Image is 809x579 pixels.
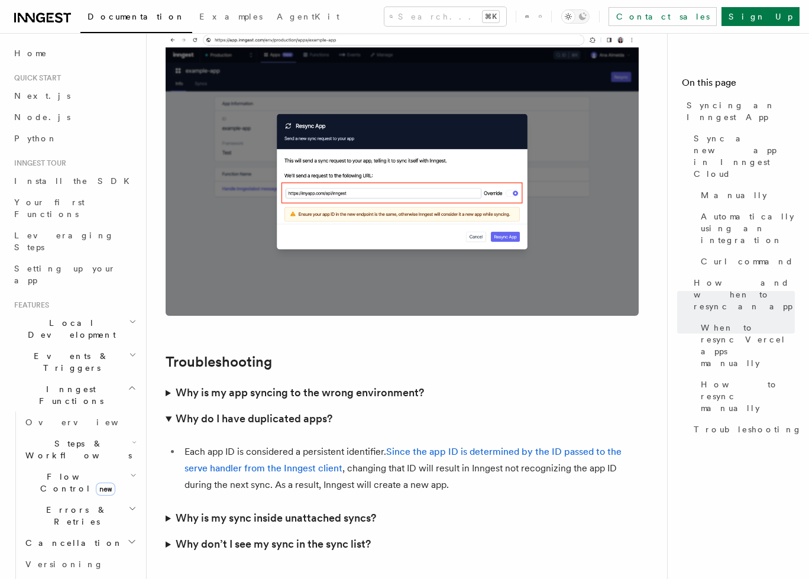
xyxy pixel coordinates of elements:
span: Inngest tour [9,159,66,168]
a: Node.js [9,106,139,128]
summary: Why do I have duplicated apps? [166,406,639,432]
button: Local Development [9,312,139,345]
summary: Why don’t I see my sync in the sync list? [166,531,639,557]
a: Contact sales [609,7,717,26]
span: Curl command [701,255,794,267]
button: Events & Triggers [9,345,139,379]
li: Each app ID is considered a persistent identifier. , changing that ID will result in Inngest not ... [181,444,639,493]
a: Overview [21,412,139,433]
a: Documentation [80,4,192,33]
span: Local Development [9,317,129,341]
img: Inngest Cloud screen with resync app modal displaying an edited URL [166,33,639,316]
span: Steps & Workflows [21,438,132,461]
span: Documentation [88,12,185,21]
a: Your first Functions [9,192,139,225]
span: Troubleshooting [694,423,802,435]
span: Events & Triggers [9,350,129,374]
span: Python [14,134,57,143]
span: Install the SDK [14,176,137,186]
span: How to resync manually [701,379,795,414]
summary: Why is my app syncing to the wrong environment? [166,380,639,406]
a: Leveraging Steps [9,225,139,258]
span: Leveraging Steps [14,231,114,252]
h3: Why don’t I see my sync in the sync list? [176,536,371,552]
span: Overview [25,418,147,427]
span: Flow Control [21,471,130,494]
a: Since the app ID is determined by the ID passed to the serve handler from the Inngest client [185,446,622,474]
span: Setting up your app [14,264,116,285]
a: How and when to resync an app [689,272,795,317]
span: Next.js [14,91,70,101]
span: Versioning [25,559,103,569]
span: Your first Functions [14,198,85,219]
h3: Why is my sync inside unattached syncs? [176,510,376,526]
span: new [96,483,115,496]
a: Manually [696,185,795,206]
span: Quick start [9,73,61,83]
summary: Why is my sync inside unattached syncs? [166,505,639,531]
h3: Why do I have duplicated apps? [176,410,332,427]
a: Setting up your app [9,258,139,291]
span: Errors & Retries [21,504,128,528]
a: Versioning [21,554,139,575]
span: Syncing an Inngest App [687,99,795,123]
span: Features [9,300,49,310]
span: Home [14,47,47,59]
a: Troubleshooting [166,354,272,370]
span: Node.js [14,112,70,122]
a: Next.js [9,85,139,106]
a: How to resync manually [696,374,795,419]
button: Cancellation [21,532,139,554]
button: Steps & Workflows [21,433,139,466]
a: Examples [192,4,270,32]
a: Troubleshooting [689,419,795,440]
h3: Why is my app syncing to the wrong environment? [176,384,424,401]
a: Sync a new app in Inngest Cloud [689,128,795,185]
button: Inngest Functions [9,379,139,412]
a: Install the SDK [9,170,139,192]
span: Examples [199,12,263,21]
h4: On this page [682,76,795,95]
button: Search...⌘K [384,7,506,26]
a: Sign Up [721,7,800,26]
kbd: ⌘K [483,11,499,22]
span: AgentKit [277,12,339,21]
span: When to resync Vercel apps manually [701,322,795,369]
span: Inngest Functions [9,383,128,407]
a: Automatically using an integration [696,206,795,251]
a: Python [9,128,139,149]
a: Curl command [696,251,795,272]
a: When to resync Vercel apps manually [696,317,795,374]
span: Cancellation [21,537,123,549]
a: Syncing an Inngest App [682,95,795,128]
a: AgentKit [270,4,347,32]
span: How and when to resync an app [694,277,795,312]
span: Sync a new app in Inngest Cloud [694,132,795,180]
a: Home [9,43,139,64]
button: Errors & Retries [21,499,139,532]
button: Toggle dark mode [561,9,590,24]
span: Automatically using an integration [701,211,795,246]
span: Manually [701,189,767,201]
button: Flow Controlnew [21,466,139,499]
